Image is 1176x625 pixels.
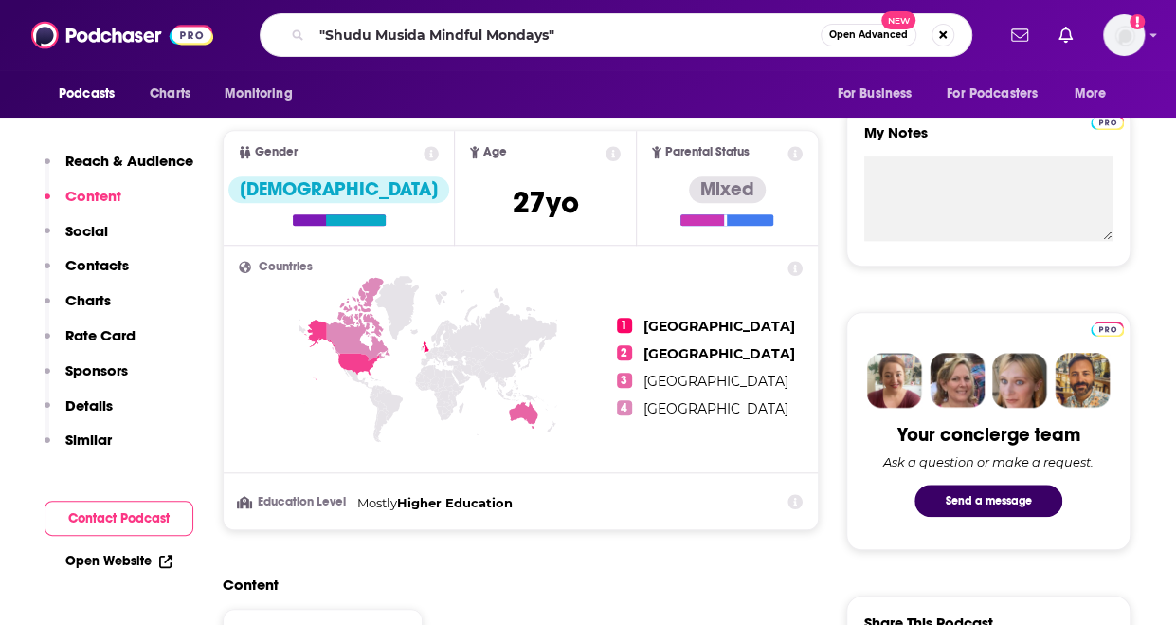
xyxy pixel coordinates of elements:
[934,76,1065,112] button: open menu
[883,454,1094,469] div: Ask a question or make a request.
[643,373,788,390] span: [GEOGRAPHIC_DATA]
[45,76,139,112] button: open menu
[1103,14,1145,56] img: User Profile
[1103,14,1145,56] button: Show profile menu
[45,291,111,326] button: Charts
[150,81,190,107] span: Charts
[137,76,202,112] a: Charts
[823,76,935,112] button: open menu
[643,318,795,335] span: [GEOGRAPHIC_DATA]
[65,431,112,449] p: Similar
[821,24,916,46] button: Open AdvancedNew
[65,222,108,240] p: Social
[45,222,108,257] button: Social
[1103,14,1145,56] span: Logged in as esmith_bg
[259,261,313,273] span: Countries
[357,495,397,510] span: Mostly
[1004,19,1036,51] a: Show notifications dropdown
[643,345,795,362] span: [GEOGRAPHIC_DATA]
[617,318,632,333] span: 1
[914,485,1062,517] button: Send a message
[829,30,908,40] span: Open Advanced
[1051,19,1080,51] a: Show notifications dropdown
[617,373,632,388] span: 3
[225,81,292,107] span: Monitoring
[643,400,788,417] span: [GEOGRAPHIC_DATA]
[1091,112,1124,130] a: Pro website
[1075,81,1107,107] span: More
[867,353,922,408] img: Sydney Profile
[617,345,632,360] span: 2
[1130,14,1145,29] svg: Add a profile image
[45,256,129,291] button: Contacts
[512,184,578,221] span: 27 yo
[65,187,121,205] p: Content
[65,291,111,309] p: Charts
[45,501,193,536] button: Contact Podcast
[45,431,112,466] button: Similar
[45,152,193,187] button: Reach & Audience
[228,176,449,203] div: [DEMOGRAPHIC_DATA]
[837,81,912,107] span: For Business
[65,396,113,414] p: Details
[260,13,972,57] div: Search podcasts, credits, & more...
[65,553,172,569] a: Open Website
[397,495,513,510] span: Higher Education
[211,76,317,112] button: open menu
[665,146,750,158] span: Parental Status
[31,17,213,53] img: Podchaser - Follow, Share and Rate Podcasts
[223,576,804,594] h2: Content
[617,400,632,415] span: 4
[930,353,985,408] img: Barbara Profile
[1091,322,1124,337] img: Podchaser Pro
[255,146,298,158] span: Gender
[992,353,1047,408] img: Jules Profile
[65,361,128,379] p: Sponsors
[65,326,136,344] p: Rate Card
[65,152,193,170] p: Reach & Audience
[45,396,113,432] button: Details
[1055,353,1110,408] img: Jon Profile
[483,146,507,158] span: Age
[897,423,1080,447] div: Your concierge team
[1091,115,1124,130] img: Podchaser Pro
[864,123,1113,156] label: My Notes
[45,326,136,361] button: Rate Card
[45,187,121,222] button: Content
[59,81,115,107] span: Podcasts
[45,361,128,396] button: Sponsors
[947,81,1038,107] span: For Podcasters
[689,176,766,203] div: Mixed
[239,496,350,508] h3: Education Level
[881,11,915,29] span: New
[65,256,129,274] p: Contacts
[312,20,821,50] input: Search podcasts, credits, & more...
[1061,76,1131,112] button: open menu
[1091,319,1124,337] a: Pro website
